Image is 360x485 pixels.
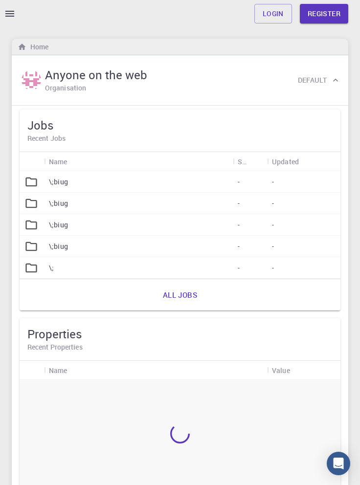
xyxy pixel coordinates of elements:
p: - [272,220,274,230]
div: Value [272,361,290,380]
h5: Anyone on the web [45,67,147,83]
h6: Home [26,42,48,52]
div: Icon [20,361,44,380]
button: Sort [247,154,262,169]
p: \;biug [49,177,68,187]
button: Sort [67,362,83,378]
div: Open Intercom Messenger [327,452,350,475]
button: Sort [299,154,315,169]
p: - [238,198,240,208]
p: - [272,242,274,251]
nav: breadcrumb [16,42,50,52]
p: - [238,177,240,187]
a: Register [300,4,348,23]
div: Name [44,152,233,171]
p: \;biug [49,220,68,230]
p: \;biug [49,198,68,208]
h6: Default [298,75,327,86]
div: Name [49,152,67,171]
button: Sort [290,362,306,378]
h6: Organisation [45,83,86,93]
div: Updated [267,152,340,171]
p: - [272,198,274,208]
div: Icon [20,152,44,171]
div: Updated [272,152,299,171]
h6: Recent Jobs [27,133,333,144]
img: Anyone on the web [22,70,41,90]
p: \;biug [49,242,68,251]
p: - [272,177,274,187]
h6: Recent Properties [27,342,333,353]
p: - [238,242,240,251]
div: Status [233,152,267,171]
p: - [272,263,274,273]
h5: Jobs [27,117,333,133]
p: \; [49,263,54,273]
div: Value [267,361,340,380]
div: Name [49,361,67,380]
div: Status [238,152,247,171]
div: Name [44,361,267,380]
a: All jobs [152,283,208,307]
a: Login [254,4,292,23]
button: Sort [67,154,83,169]
div: Anyone on the webAnyone on the webOrganisationDefault [12,55,348,106]
p: - [238,263,240,273]
h5: Properties [27,326,333,342]
p: - [238,220,240,230]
